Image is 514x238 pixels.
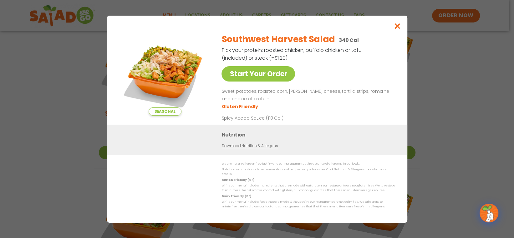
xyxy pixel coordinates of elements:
[221,167,395,177] p: Nutrition information is based on our standard recipes and portion sizes. Click Nutrition & Aller...
[221,46,362,62] p: Pick your protein: roasted chicken, buffalo chicken or tofu (included) or steak (+$1.20)
[221,33,335,46] h2: Southwest Harvest Salad
[387,16,407,37] button: Close modal
[221,103,259,110] li: Gluten Friendly
[221,200,395,209] p: While our menu includes foods that are made without dairy, our restaurants are not dairy free. We...
[221,183,395,193] p: While our menu includes ingredients that are made without gluten, our restaurants are not gluten ...
[338,36,359,44] p: 340 Cal
[221,66,295,82] a: Start Your Order
[221,88,392,103] p: Sweet potatoes, roasted corn, [PERSON_NAME] cheese, tortilla strips, romaine and choice of protein.
[221,161,395,166] p: We are not an allergen free facility and cannot guarantee the absence of allergens in our foods.
[148,107,181,116] span: Seasonal
[480,204,498,222] img: wpChatIcon
[221,131,398,138] h3: Nutrition
[221,143,278,149] a: Download Nutrition & Allergens
[221,178,254,181] strong: Gluten Friendly (GF)
[121,28,209,116] img: Featured product photo for Southwest Harvest Salad
[221,194,251,198] strong: Dairy Friendly (DF)
[221,115,337,121] p: Spicy Adobo Sauce (110 Cal)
